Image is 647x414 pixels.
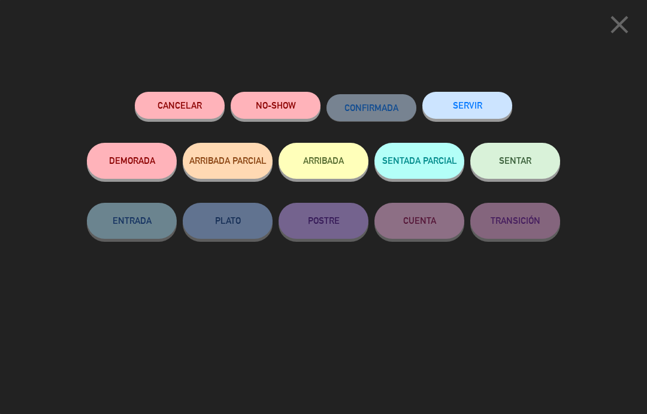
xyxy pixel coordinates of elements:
[87,203,177,239] button: ENTRADA
[422,92,512,119] button: SERVIR
[326,94,416,121] button: CONFIRMADA
[374,143,464,179] button: SENTADA PARCIAL
[470,143,560,179] button: SENTAR
[183,203,273,239] button: PLATO
[344,103,398,113] span: CONFIRMADA
[135,92,225,119] button: Cancelar
[231,92,321,119] button: NO-SHOW
[601,9,638,44] button: close
[279,203,368,239] button: POSTRE
[499,155,531,166] span: SENTAR
[470,203,560,239] button: TRANSICIÓN
[189,155,267,166] span: ARRIBADA PARCIAL
[87,143,177,179] button: DEMORADA
[279,143,368,179] button: ARRIBADA
[374,203,464,239] button: CUENTA
[604,10,634,40] i: close
[183,143,273,179] button: ARRIBADA PARCIAL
